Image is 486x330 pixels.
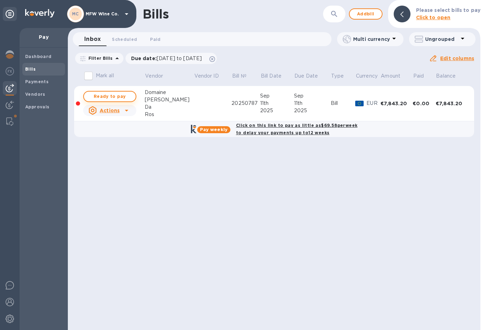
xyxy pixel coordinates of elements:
[25,104,50,109] b: Approvals
[126,53,217,64] div: Due date:[DATE] to [DATE]
[157,56,202,61] span: [DATE] to [DATE]
[84,34,101,44] span: Inbox
[356,72,378,80] p: Currency
[145,96,194,103] div: [PERSON_NAME]
[294,100,331,107] div: 11th
[236,123,357,135] b: Click on this link to pay as little as $69.58 per week to delay your payments up to 12 weeks
[86,55,113,61] p: Filter Bills
[261,72,281,80] p: Bill Date
[25,79,49,84] b: Payments
[86,12,121,16] p: MFW Wine Co.
[131,55,206,62] p: Due date :
[425,36,458,43] p: Ungrouped
[366,100,380,107] p: EUR
[331,100,356,107] div: Bill
[294,72,327,80] span: Due Date
[355,10,376,18] span: Add bill
[145,89,194,96] div: Domaine
[145,103,194,111] div: Da
[200,127,228,132] b: Pay weekly
[25,34,62,41] p: Pay
[260,100,294,107] div: 11th
[416,7,480,13] b: Please select bills to pay
[413,72,424,80] p: Paid
[194,72,219,80] p: Vendor ID
[145,72,163,80] p: Vendor
[25,66,36,72] b: Bills
[436,72,465,80] span: Balance
[25,54,52,59] b: Dashboard
[72,11,79,16] b: MC
[381,72,400,80] p: Amount
[436,100,468,107] div: €7,843.20
[83,91,136,102] button: Ready to pay
[145,111,194,118] div: Ros
[100,108,120,113] u: Actions
[331,72,344,80] p: Type
[150,36,160,43] span: Paid
[353,36,390,43] p: Multi currency
[3,7,17,21] div: Unpin categories
[294,92,331,100] div: Sep
[381,72,409,80] span: Amount
[413,100,435,107] div: €0.00
[194,72,228,80] span: Vendor ID
[380,100,413,107] div: €7,843.20
[232,72,256,80] span: Bill №
[260,92,294,100] div: Sep
[260,107,294,114] div: 2025
[112,36,137,43] span: Scheduled
[294,107,331,114] div: 2025
[143,7,169,21] h1: Bills
[294,72,318,80] p: Due Date
[331,72,353,80] span: Type
[232,72,246,80] p: Bill №
[25,92,45,97] b: Vendors
[416,15,451,20] b: Click to open
[413,72,433,80] span: Paid
[96,72,114,79] p: Mark all
[25,9,55,17] img: Logo
[145,72,172,80] span: Vendor
[90,92,130,101] span: Ready to pay
[6,67,14,76] img: Foreign exchange
[349,8,383,20] button: Addbill
[436,72,456,80] p: Balance
[261,72,291,80] span: Bill Date
[231,100,260,107] div: 20250787
[440,56,474,61] u: Edit columns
